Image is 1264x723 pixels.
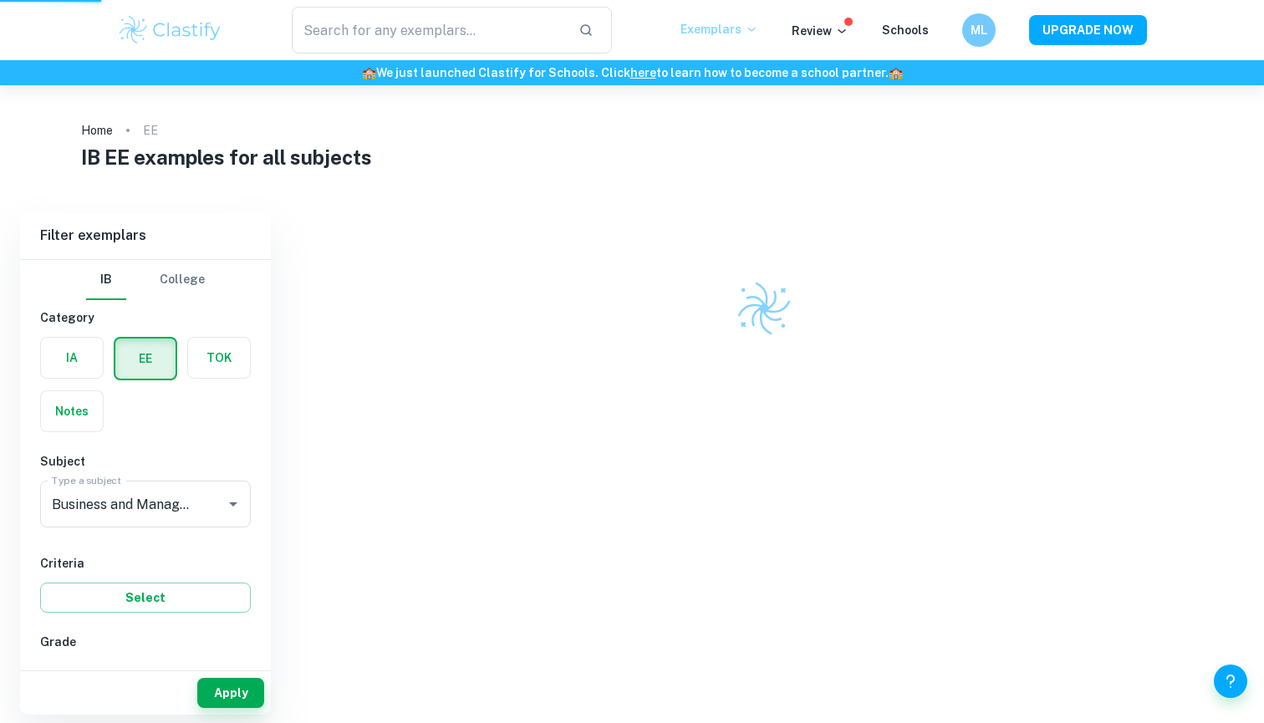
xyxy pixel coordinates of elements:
img: Clastify logo [735,279,793,338]
p: EE [143,121,158,140]
div: Filter type choice [86,260,205,300]
a: Home [81,119,113,142]
a: Schools [882,23,929,37]
p: Exemplars [680,20,758,38]
label: Type a subject [52,473,121,487]
h6: Subject [40,452,251,471]
button: Apply [197,678,264,708]
h6: Grade [40,633,251,651]
a: here [630,66,656,79]
h6: Category [40,308,251,327]
span: 🏫 [889,66,903,79]
h6: We just launched Clastify for Schools. Click to learn how to become a school partner. [3,64,1261,82]
button: ML [962,13,996,47]
button: IB [86,260,126,300]
h6: ML [970,21,989,39]
button: EE [115,339,176,379]
h6: Criteria [40,554,251,573]
button: Open [222,492,245,516]
button: Select [40,583,251,613]
button: College [160,260,205,300]
img: Clastify logo [117,13,223,47]
button: TOK [188,338,250,378]
button: Help and Feedback [1214,664,1247,698]
button: Notes [41,391,103,431]
h6: Filter exemplars [20,212,271,259]
button: UPGRADE NOW [1029,15,1147,45]
p: Review [792,22,849,40]
span: 🏫 [362,66,376,79]
input: Search for any exemplars... [292,7,565,53]
h1: IB EE examples for all subjects [81,142,1183,172]
button: IA [41,338,103,378]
